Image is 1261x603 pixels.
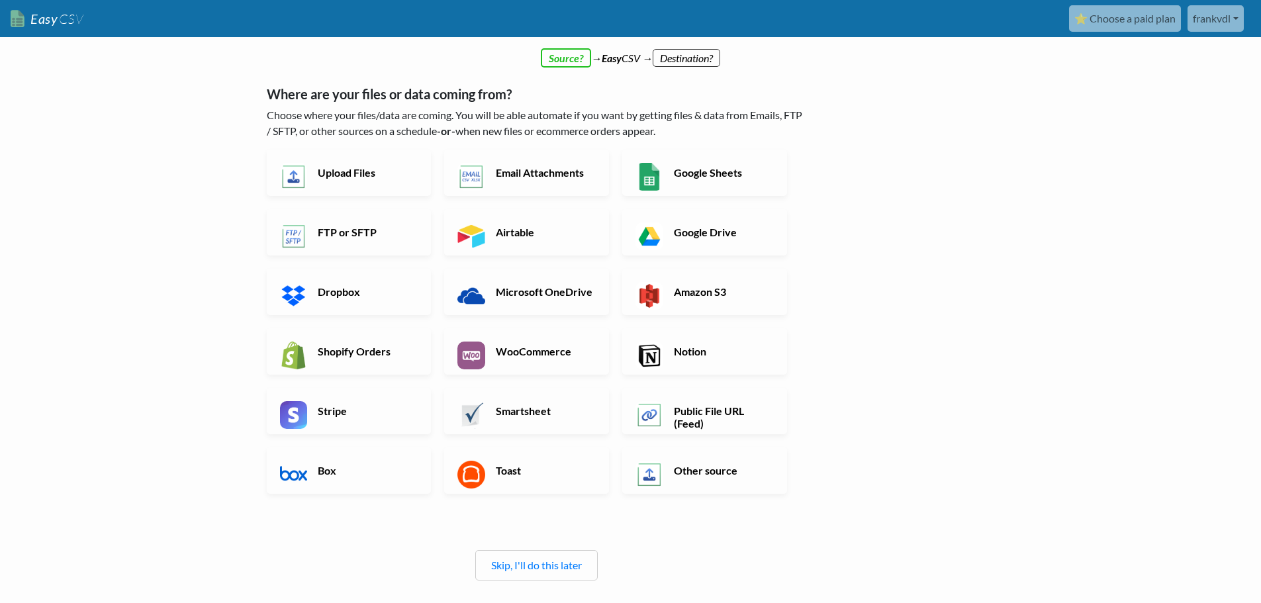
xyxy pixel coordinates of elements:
a: Shopify Orders [267,328,432,375]
a: Google Drive [622,209,787,255]
a: Upload Files [267,150,432,196]
h6: Email Attachments [492,166,596,179]
h6: Box [314,464,418,477]
img: Amazon S3 App & API [635,282,663,310]
h6: Airtable [492,226,596,238]
img: Dropbox App & API [280,282,308,310]
h6: Amazon S3 [671,285,774,298]
img: Public File URL App & API [635,401,663,429]
img: Stripe App & API [280,401,308,429]
img: Microsoft OneDrive App & API [457,282,485,310]
h6: Stripe [314,404,418,417]
a: Microsoft OneDrive [444,269,609,315]
span: CSV [58,11,83,27]
img: Email New CSV or XLSX File App & API [457,163,485,191]
a: Email Attachments [444,150,609,196]
a: EasyCSV [11,5,83,32]
a: ⭐ Choose a paid plan [1069,5,1181,32]
h6: Public File URL (Feed) [671,404,774,430]
img: Toast App & API [457,461,485,488]
a: WooCommerce [444,328,609,375]
a: Toast [444,447,609,494]
a: Box [267,447,432,494]
h6: Shopify Orders [314,345,418,357]
div: → CSV → [254,37,1008,66]
img: Google Sheets App & API [635,163,663,191]
a: Smartsheet [444,388,609,434]
h6: Smartsheet [492,404,596,417]
p: Choose where your files/data are coming. You will be able automate if you want by getting files &... [267,107,806,139]
img: WooCommerce App & API [457,342,485,369]
img: Google Drive App & API [635,222,663,250]
h6: Notion [671,345,774,357]
img: Box App & API [280,461,308,488]
h6: Toast [492,464,596,477]
a: Amazon S3 [622,269,787,315]
h6: Google Drive [671,226,774,238]
h5: Where are your files or data coming from? [267,86,806,102]
b: -or- [437,124,455,137]
img: FTP or SFTP App & API [280,222,308,250]
h6: Other source [671,464,774,477]
img: Smartsheet App & API [457,401,485,429]
h6: FTP or SFTP [314,226,418,238]
img: Other Source App & API [635,461,663,488]
img: Shopify App & API [280,342,308,369]
img: Airtable App & API [457,222,485,250]
a: Other source [622,447,787,494]
img: Notion App & API [635,342,663,369]
h6: WooCommerce [492,345,596,357]
a: Dropbox [267,269,432,315]
h6: Microsoft OneDrive [492,285,596,298]
a: FTP or SFTP [267,209,432,255]
img: Upload Files App & API [280,163,308,191]
a: frankvdl [1188,5,1244,32]
a: Skip, I'll do this later [491,559,582,571]
a: Public File URL (Feed) [622,388,787,434]
h6: Dropbox [314,285,418,298]
h6: Google Sheets [671,166,774,179]
a: Airtable [444,209,609,255]
a: Notion [622,328,787,375]
a: Stripe [267,388,432,434]
h6: Upload Files [314,166,418,179]
a: Google Sheets [622,150,787,196]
